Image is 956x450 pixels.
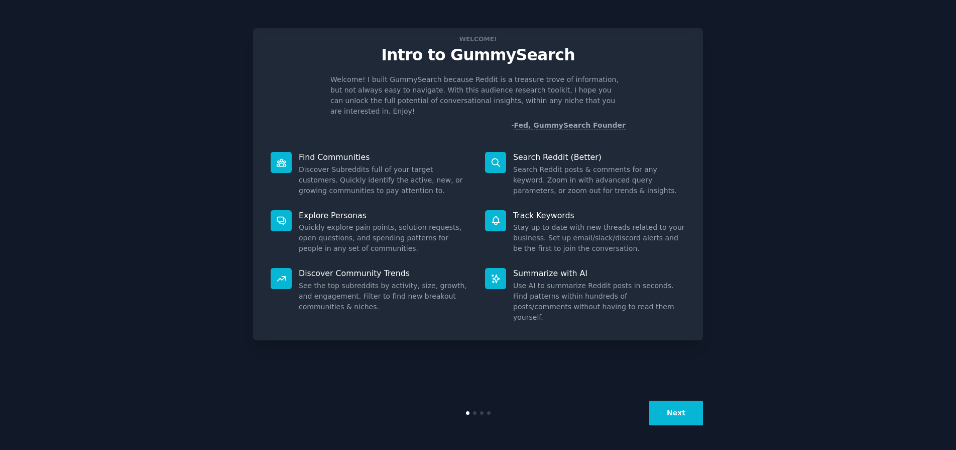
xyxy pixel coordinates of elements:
p: Discover Community Trends [299,268,471,279]
p: Welcome! I built GummySearch because Reddit is a treasure trove of information, but not always ea... [330,74,626,117]
p: Explore Personas [299,210,471,221]
p: Intro to GummySearch [264,46,692,64]
p: Find Communities [299,152,471,162]
span: Welcome! [457,34,499,44]
button: Next [649,401,703,425]
div: - [511,120,626,131]
dd: Search Reddit posts & comments for any keyword. Zoom in with advanced query parameters, or zoom o... [513,164,685,196]
dd: See the top subreddits by activity, size, growth, and engagement. Filter to find new breakout com... [299,281,471,312]
p: Summarize with AI [513,268,685,279]
dd: Discover Subreddits full of your target customers. Quickly identify the active, new, or growing c... [299,164,471,196]
p: Search Reddit (Better) [513,152,685,162]
dd: Use AI to summarize Reddit posts in seconds. Find patterns within hundreds of posts/comments with... [513,281,685,323]
dd: Stay up to date with new threads related to your business. Set up email/slack/discord alerts and ... [513,222,685,254]
p: Track Keywords [513,210,685,221]
dd: Quickly explore pain points, solution requests, open questions, and spending patterns for people ... [299,222,471,254]
a: Fed, GummySearch Founder [514,121,626,130]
